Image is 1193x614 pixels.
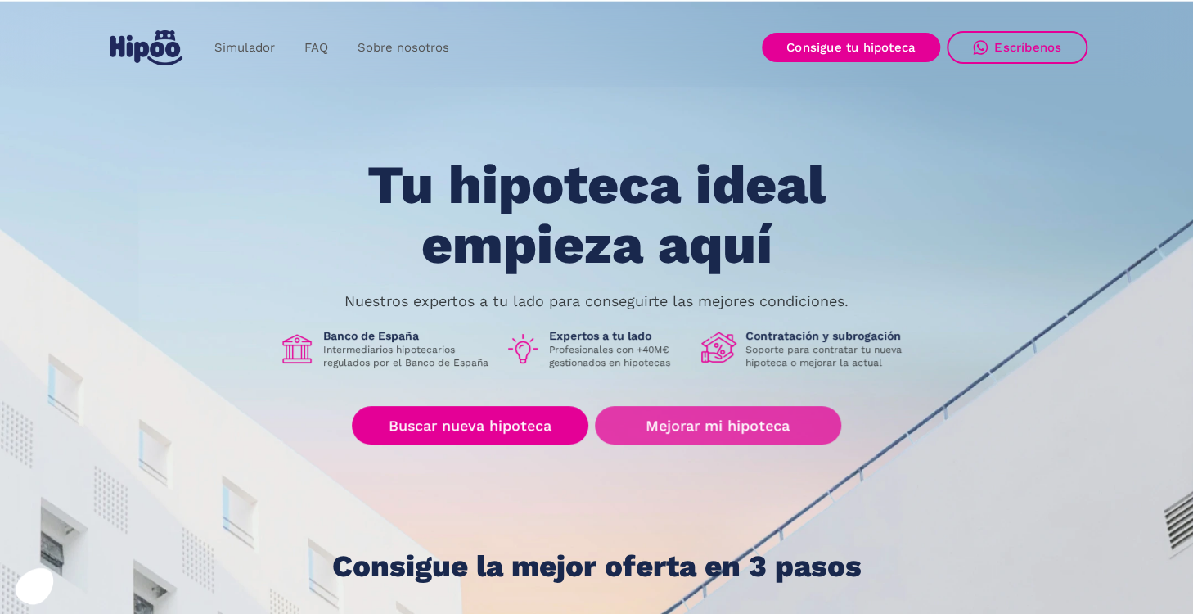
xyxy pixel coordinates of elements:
a: Simulador [199,32,289,64]
h1: Banco de España [323,328,492,343]
a: FAQ [289,32,342,64]
a: Sobre nosotros [342,32,463,64]
p: Nuestros expertos a tu lado para conseguirte las mejores condiciones. [344,295,849,308]
p: Soporte para contratar tu nueva hipoteca o mejorar la actual [745,343,914,369]
a: Consigue tu hipoteca [762,33,940,62]
h1: Expertos a tu lado [549,328,688,343]
p: Intermediarios hipotecarios regulados por el Banco de España [323,343,492,369]
a: Mejorar mi hipoteca [595,406,841,445]
a: home [106,24,186,72]
p: Profesionales con +40M€ gestionados en hipotecas [549,343,688,369]
h1: Tu hipoteca ideal empieza aquí [286,156,907,274]
div: Escríbenos [994,40,1061,55]
h1: Contratación y subrogación [745,328,914,343]
a: Buscar nueva hipoteca [352,406,588,445]
h1: Consigue la mejor oferta en 3 pasos [332,550,862,583]
a: Escríbenos [947,31,1087,64]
